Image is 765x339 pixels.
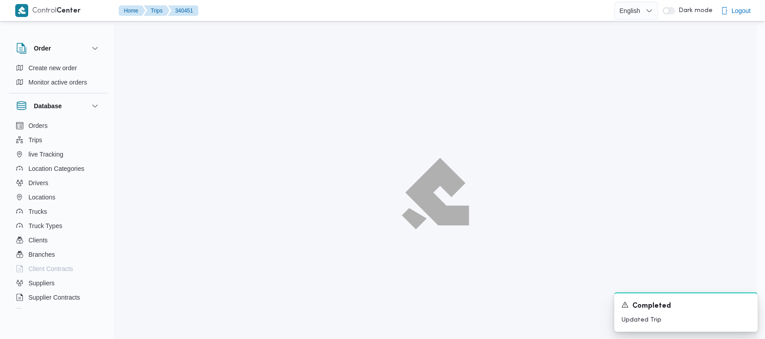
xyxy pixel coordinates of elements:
button: Home [119,5,146,16]
span: Orders [29,120,48,131]
span: Truck Types [29,220,62,231]
button: Supplier Contracts [13,290,104,305]
button: Monitor active orders [13,75,104,89]
span: Suppliers [29,278,55,288]
button: 340451 [168,5,199,16]
span: Branches [29,249,55,260]
img: ILLA Logo [407,163,464,224]
button: Orders [13,119,104,133]
span: Supplier Contracts [29,292,80,303]
h3: Database [34,101,62,111]
div: Order [9,61,108,93]
button: Devices [13,305,104,319]
span: Client Contracts [29,263,73,274]
button: Truck Types [13,219,104,233]
span: Devices [29,306,51,317]
span: Logout [732,5,751,16]
button: Logout [717,2,755,20]
div: Notification [622,301,751,312]
button: Client Contracts [13,262,104,276]
p: Updated Trip [622,315,751,325]
span: Clients [29,235,48,246]
button: Drivers [13,176,104,190]
span: Location Categories [29,163,85,174]
button: Locations [13,190,104,204]
span: Drivers [29,178,48,188]
button: Trucks [13,204,104,219]
button: Location Categories [13,161,104,176]
span: Trucks [29,206,47,217]
button: Clients [13,233,104,247]
div: Database [9,119,108,312]
b: Center [57,8,81,14]
span: Trips [29,135,43,145]
span: Monitor active orders [29,77,87,88]
button: Database [16,101,100,111]
button: Trips [13,133,104,147]
button: live Tracking [13,147,104,161]
span: Create new order [29,63,77,73]
span: live Tracking [29,149,64,160]
button: Suppliers [13,276,104,290]
span: Dark mode [675,7,713,14]
button: Trips [144,5,170,16]
button: Branches [13,247,104,262]
h3: Order [34,43,51,54]
button: Order [16,43,100,54]
img: X8yXhbKr1z7QwAAAABJRU5ErkJggg== [15,4,28,17]
span: Locations [29,192,56,203]
span: Completed [632,301,671,312]
button: Create new order [13,61,104,75]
